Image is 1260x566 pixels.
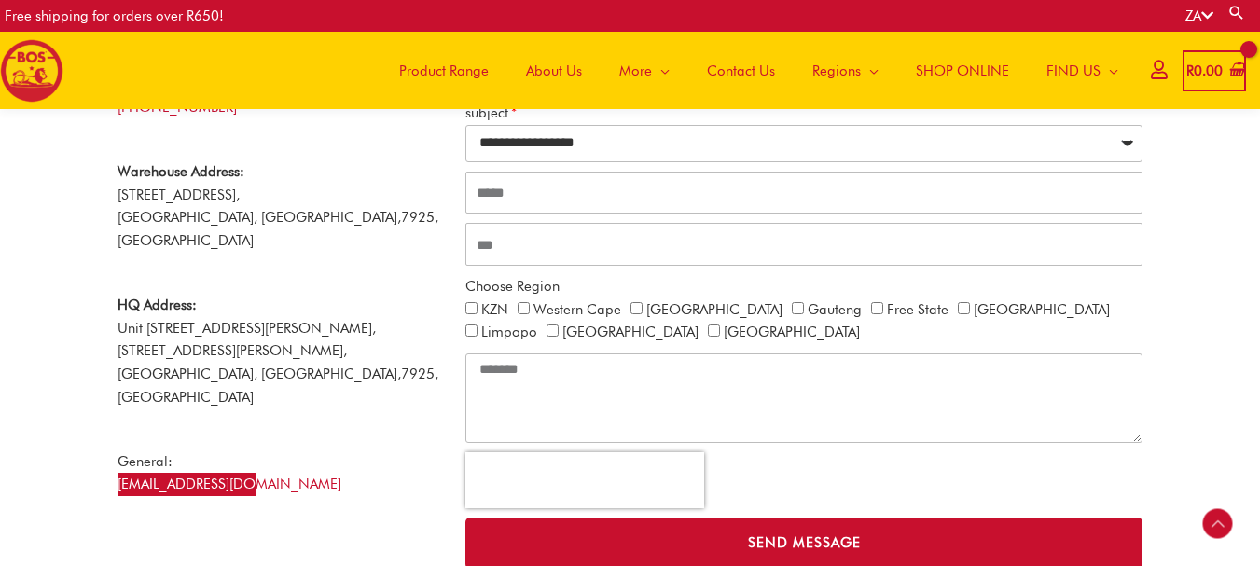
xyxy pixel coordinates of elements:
iframe: reCAPTCHA [465,452,704,508]
a: About Us [507,32,601,109]
a: ZA [1185,7,1213,24]
label: Choose Region [465,275,560,298]
span: Send Message [748,536,861,550]
a: [EMAIL_ADDRESS][DOMAIN_NAME] [118,476,341,492]
p: General: [118,450,447,497]
span: Unit [STREET_ADDRESS][PERSON_NAME], [118,297,376,337]
label: Limpopo [481,324,537,340]
span: R [1186,62,1194,79]
span: SHOP ONLINE [916,43,1009,99]
span: FIND US [1046,43,1101,99]
a: View Shopping Cart, empty [1183,50,1246,92]
span: [STREET_ADDRESS][PERSON_NAME], [118,342,347,359]
label: [GEOGRAPHIC_DATA] [646,301,782,318]
span: About Us [526,43,582,99]
span: More [619,43,652,99]
span: [STREET_ADDRESS], [118,186,240,203]
a: More [601,32,688,109]
a: SHOP ONLINE [897,32,1028,109]
strong: Warehouse Address: [118,163,244,180]
span: [GEOGRAPHIC_DATA], [GEOGRAPHIC_DATA], [118,209,401,226]
label: KZN [481,301,508,318]
label: subject [465,102,517,125]
bdi: 0.00 [1186,62,1223,79]
span: Contact Us [707,43,775,99]
span: Regions [812,43,861,99]
label: Free State [887,301,948,318]
label: [GEOGRAPHIC_DATA] [724,324,860,340]
label: [GEOGRAPHIC_DATA] [974,301,1110,318]
strong: HQ Address: [118,297,197,313]
span: [GEOGRAPHIC_DATA], [GEOGRAPHIC_DATA], [118,366,401,382]
label: [GEOGRAPHIC_DATA] [562,324,699,340]
a: Regions [794,32,897,109]
label: Western Cape [533,301,621,318]
a: Product Range [381,32,507,109]
a: Search button [1227,4,1246,21]
a: Contact Us [688,32,794,109]
label: Gauteng [808,301,862,318]
nav: Site Navigation [367,32,1137,109]
span: 7925, [GEOGRAPHIC_DATA] [118,366,438,406]
span: Product Range [399,43,489,99]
